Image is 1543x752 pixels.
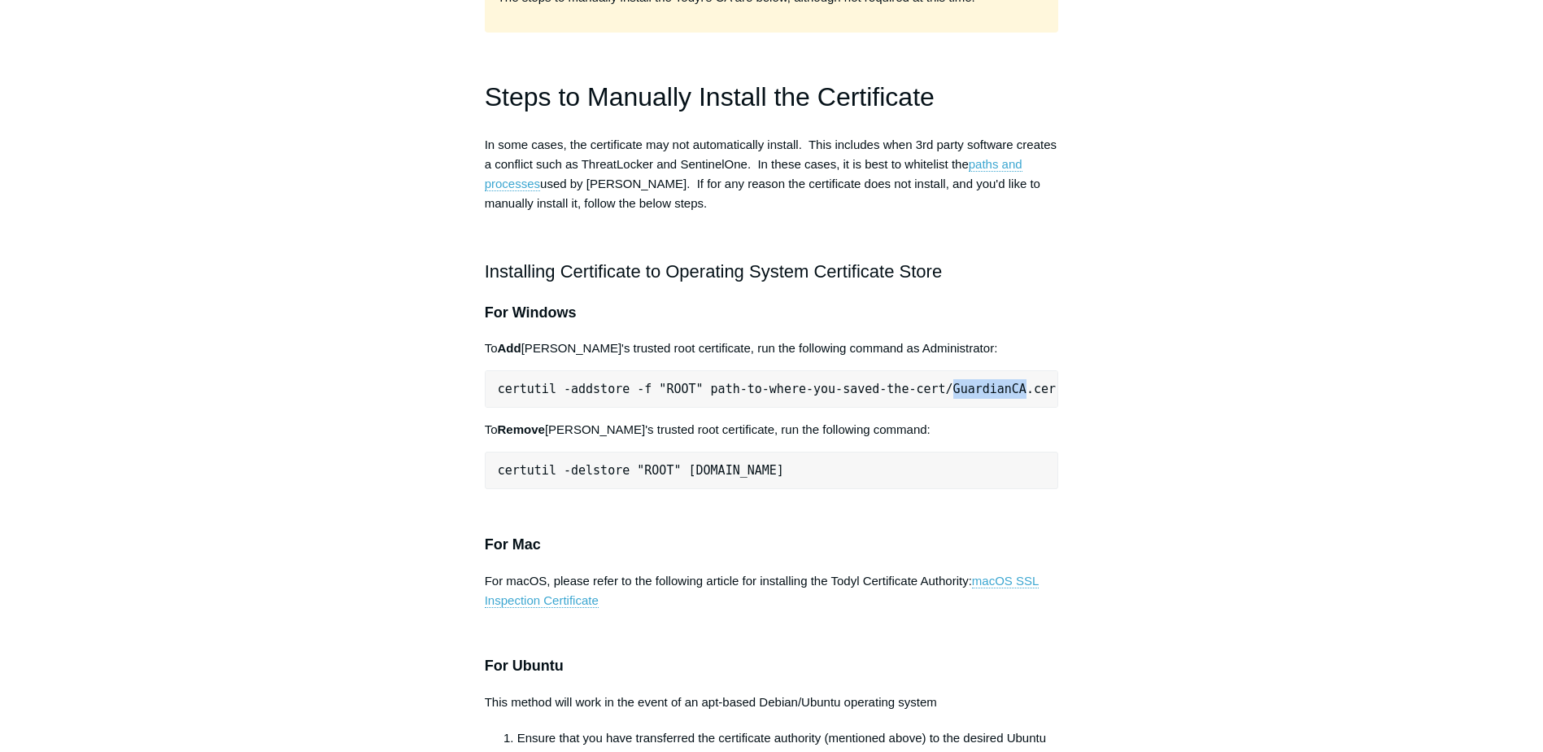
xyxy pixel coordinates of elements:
[485,304,577,321] span: For Windows
[485,422,498,436] span: To
[521,341,998,355] span: [PERSON_NAME]'s trusted root certificate, run the following command as Administrator:
[498,422,545,436] span: Remove
[498,341,521,355] span: Add
[485,536,541,553] span: For Mac
[485,341,498,355] span: To
[545,422,931,436] span: [PERSON_NAME]'s trusted root certificate, run the following command:
[485,257,1059,286] h2: Installing Certificate to Operating System Certificate Store
[485,77,1059,118] h1: Steps to Manually Install the Certificate
[485,135,1059,213] p: In some cases, the certificate may not automatically install. This includes when 3rd party softwa...
[485,658,564,674] span: For Ubuntu
[485,695,937,709] span: This method will work in the event of an apt-based Debian/Ubuntu operating system
[485,571,1059,610] p: For macOS, please refer to the following article for installing the Todyl Certificate Authority:
[498,463,784,478] span: certutil -delstore "ROOT" [DOMAIN_NAME]
[498,382,1056,396] span: certutil -addstore -f "ROOT" path-to-where-you-saved-the-cert/GuardianCA.cer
